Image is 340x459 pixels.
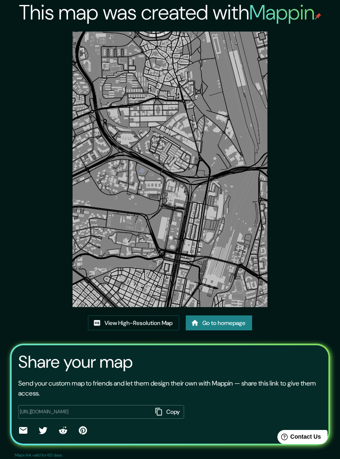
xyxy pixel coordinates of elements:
[88,315,179,331] a: View High-Resolution Map
[315,13,321,20] img: mappin-pin
[266,427,331,450] iframe: Help widget launcher
[152,405,184,419] button: Copy
[15,452,63,458] p: Maps link valid for 60 days.
[186,315,252,331] a: Go to homepage
[18,352,133,372] h3: Share your map
[73,32,267,307] img: created-map
[18,378,322,398] p: Send your custom map to friends and let them design their own with Mappin — share this link to gi...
